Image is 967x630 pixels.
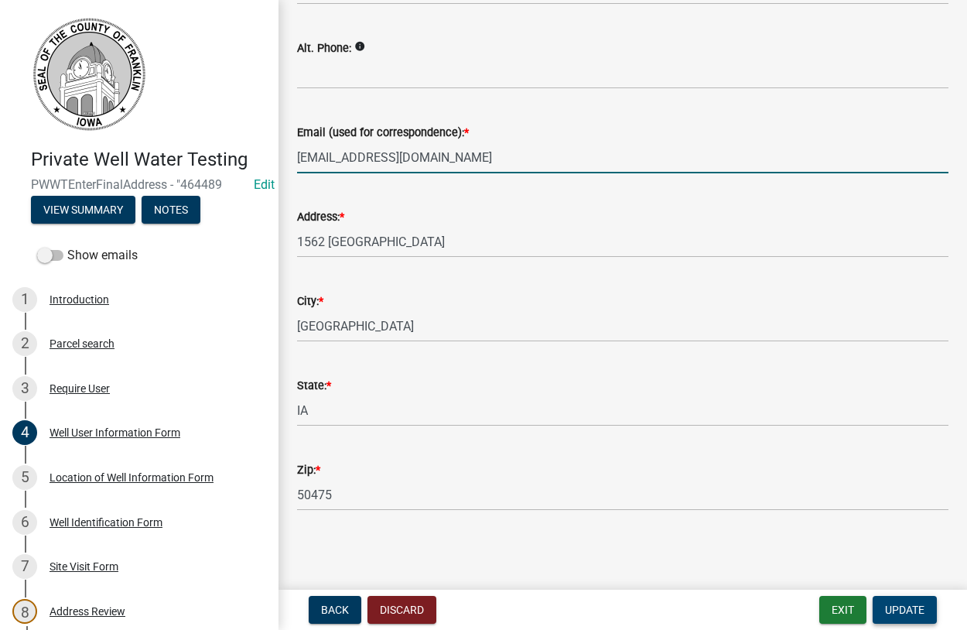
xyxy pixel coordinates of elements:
[50,561,118,572] div: Site Visit Form
[12,599,37,624] div: 8
[12,287,37,312] div: 1
[309,596,361,624] button: Back
[254,177,275,192] wm-modal-confirm: Edit Application Number
[12,510,37,535] div: 6
[142,204,200,217] wm-modal-confirm: Notes
[297,465,320,476] label: Zip:
[50,517,162,528] div: Well Identification Form
[819,596,866,624] button: Exit
[142,196,200,224] button: Notes
[12,376,37,401] div: 3
[367,596,436,624] button: Discard
[50,294,109,305] div: Introduction
[297,212,344,223] label: Address:
[297,381,331,392] label: State:
[50,472,214,483] div: Location of Well Information Form
[873,596,937,624] button: Update
[50,338,114,349] div: Parcel search
[50,427,180,438] div: Well User Information Form
[31,196,135,224] button: View Summary
[12,554,37,579] div: 7
[37,246,138,265] label: Show emails
[12,331,37,356] div: 2
[254,177,275,192] a: Edit
[12,420,37,445] div: 4
[50,606,125,617] div: Address Review
[297,128,469,139] label: Email (used for correspondence):
[31,177,248,192] span: PWWTEnterFinalAddress - "464489
[297,43,351,54] label: Alt. Phone:
[31,149,266,171] h4: Private Well Water Testing
[31,16,147,132] img: Franklin County, Iowa
[885,604,924,616] span: Update
[354,41,365,52] i: info
[31,204,135,217] wm-modal-confirm: Summary
[12,465,37,490] div: 5
[321,604,349,616] span: Back
[297,296,323,307] label: City:
[50,383,110,394] div: Require User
